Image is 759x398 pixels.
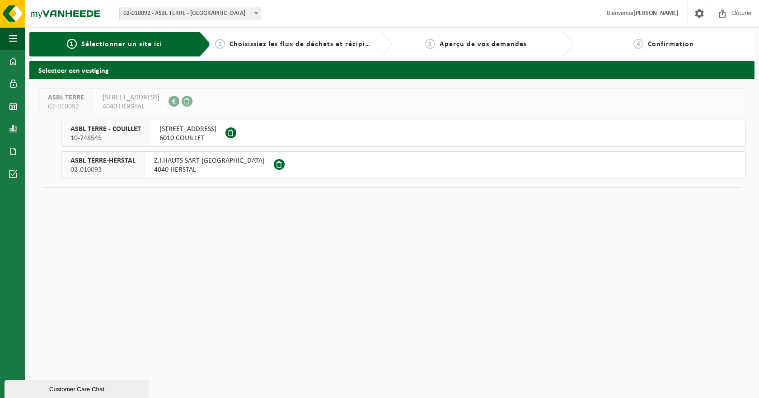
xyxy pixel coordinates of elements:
span: ASBL TERRE - COUILLET [70,125,141,134]
span: 10-748545 [70,134,141,143]
span: 02-010092 - ASBL TERRE - HERSTAL [119,7,261,20]
h2: Selecteer een vestiging [29,61,754,79]
span: 4040 HERSTAL [154,165,265,174]
span: 6010 COUILLET [159,134,216,143]
span: 4 [633,39,643,49]
span: Aperçu de vos demandes [440,41,527,48]
span: 02-010093 [70,165,136,174]
span: 4040 HERSTAL [103,102,159,111]
strong: [PERSON_NAME] [633,10,679,17]
span: Z.I.HAUTS SART [GEOGRAPHIC_DATA] [154,156,265,165]
span: Choisissiez les flux de déchets et récipients [230,41,380,48]
span: Confirmation [648,41,694,48]
span: Sélectionner un site ici [81,41,162,48]
button: ASBL TERRE-HERSTAL 02-010093 Z.I.HAUTS SART [GEOGRAPHIC_DATA]4040 HERSTAL [61,151,745,178]
span: 02-010092 [48,102,84,111]
iframe: chat widget [5,378,151,398]
button: ASBL TERRE - COUILLET 10-748545 [STREET_ADDRESS]6010 COUILLET [61,120,745,147]
span: 1 [67,39,77,49]
span: 02-010092 - ASBL TERRE - HERSTAL [120,7,261,20]
span: ASBL TERRE-HERSTAL [70,156,136,165]
span: 3 [425,39,435,49]
span: ASBL TERRE [48,93,84,102]
span: [STREET_ADDRESS] [103,93,159,102]
span: [STREET_ADDRESS] [159,125,216,134]
span: 2 [215,39,225,49]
